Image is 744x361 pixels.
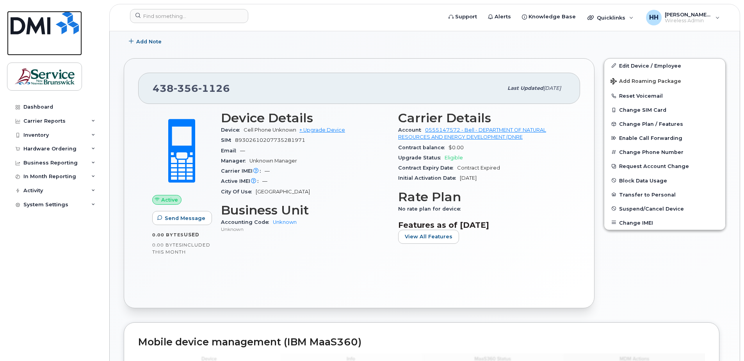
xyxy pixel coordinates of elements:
span: Contract Expired [457,165,500,171]
h2: Mobile device management (IBM MaaS360) [138,337,705,348]
span: 438 [153,82,230,94]
p: Unknown [221,226,389,232]
a: Alerts [482,9,516,25]
button: Change Plan / Features [604,117,725,131]
span: Email [221,148,240,154]
h3: Rate Plan [398,190,566,204]
span: — [240,148,245,154]
span: Suspend/Cancel Device [619,206,684,211]
span: Add Roaming Package [611,78,681,86]
span: No rate plan for device [398,206,465,212]
span: Unknown Manager [249,158,297,164]
span: Alerts [495,13,511,21]
span: 89302610207735281971 [235,137,305,143]
div: Quicklinks [582,10,639,25]
span: Enable Call Forwarding [619,135,682,141]
a: 0555147572 - Bell - DEPARTMENT OF NATURAL RESOURCES AND ENERGY DEVELOPMENT (DNRE [398,127,546,140]
span: [PERSON_NAME] (DNRED/MRNDE - DAAF/MAAP) [665,11,712,18]
span: 1126 [198,82,230,94]
span: [GEOGRAPHIC_DATA] [256,189,310,195]
button: Send Message [152,211,212,225]
div: Howland, Heather (DNRED/MRNDE - DAAF/MAAP) [641,10,725,25]
span: Contract balance [398,145,449,150]
span: Carrier IMEI [221,168,265,174]
button: Add Note [124,35,168,49]
span: Initial Activation Date [398,175,460,181]
span: [DATE] [543,85,561,91]
span: Active [161,196,178,204]
span: — [262,178,267,184]
input: Find something... [130,9,248,23]
button: Change Phone Number [604,145,725,159]
h3: Business Unit [221,203,389,217]
span: — [265,168,270,174]
button: Change SIM Card [604,103,725,117]
h3: Device Details [221,111,389,125]
span: View All Features [405,233,452,240]
span: Device [221,127,244,133]
span: [DATE] [460,175,477,181]
span: Last updated [507,85,543,91]
a: + Upgrade Device [299,127,345,133]
span: Wireless Admin [665,18,712,24]
span: included this month [152,242,210,255]
button: Reset Voicemail [604,89,725,103]
span: Support [455,13,477,21]
a: Knowledge Base [516,9,581,25]
span: used [184,232,199,238]
h3: Features as of [DATE] [398,220,566,230]
span: Active IMEI [221,178,262,184]
span: Add Note [136,38,162,45]
span: SIM [221,137,235,143]
h3: Carrier Details [398,111,566,125]
span: 0.00 Bytes [152,232,184,238]
button: Request Account Change [604,159,725,173]
span: City Of Use [221,189,256,195]
button: Change IMEI [604,216,725,230]
a: Unknown [273,219,297,225]
button: View All Features [398,230,459,244]
span: Contract Expiry Date [398,165,457,171]
button: Transfer to Personal [604,188,725,202]
span: Quicklinks [597,14,625,21]
button: Suspend/Cancel Device [604,202,725,216]
span: Cell Phone Unknown [244,127,296,133]
a: Edit Device / Employee [604,59,725,73]
button: Add Roaming Package [604,73,725,89]
span: Knowledge Base [529,13,576,21]
button: Block Data Usage [604,173,725,188]
span: $0.00 [449,145,464,150]
span: Accounting Code [221,219,273,225]
button: Enable Call Forwarding [604,131,725,145]
span: 0.00 Bytes [152,242,182,248]
span: Eligible [445,155,463,161]
a: Support [443,9,482,25]
span: Manager [221,158,249,164]
span: Account [398,127,425,133]
span: HH [649,13,659,22]
span: Upgrade Status [398,155,445,161]
span: Change Plan / Features [619,121,683,127]
span: 356 [174,82,198,94]
span: Send Message [165,214,205,222]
